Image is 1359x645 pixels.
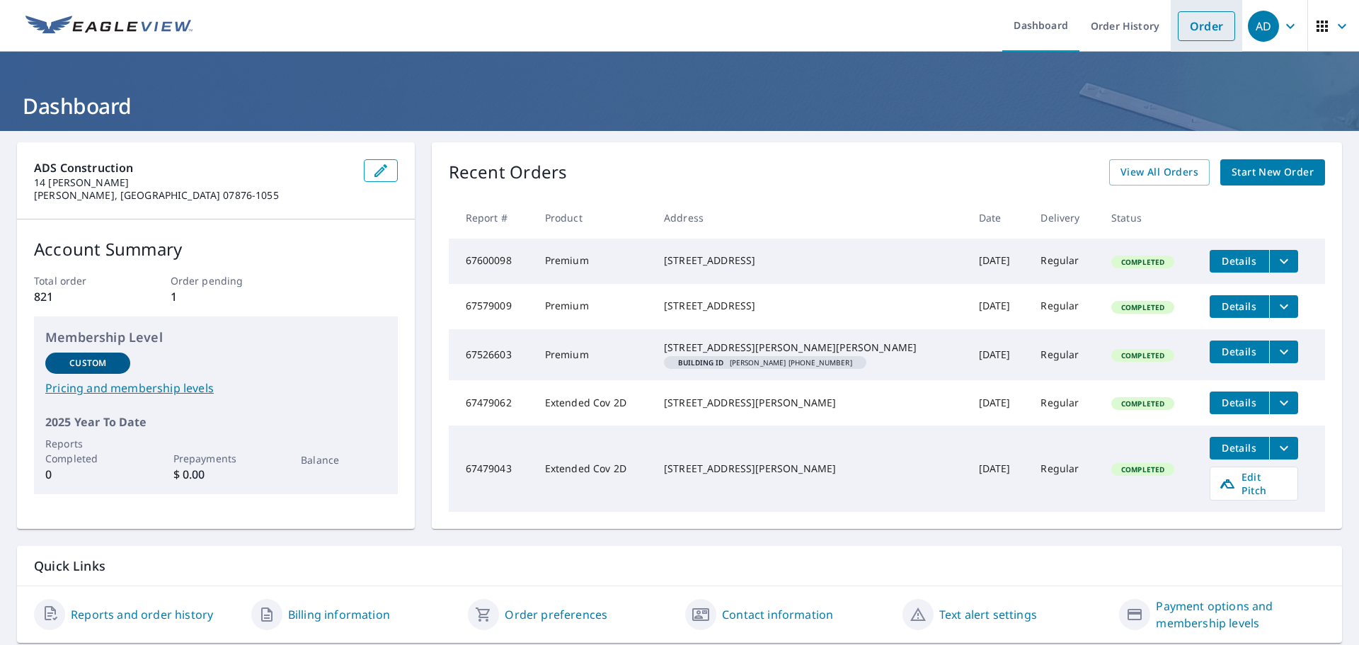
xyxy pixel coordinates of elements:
td: Regular [1029,284,1100,329]
span: Details [1218,254,1261,268]
h1: Dashboard [17,91,1342,120]
td: Premium [534,329,653,380]
td: 67600098 [449,239,534,284]
a: Order [1178,11,1235,41]
p: [PERSON_NAME], [GEOGRAPHIC_DATA] 07876-1055 [34,189,352,202]
p: 821 [34,288,125,305]
td: [DATE] [968,284,1030,329]
div: [STREET_ADDRESS] [664,253,956,268]
td: [DATE] [968,329,1030,380]
p: Account Summary [34,236,398,262]
p: Balance [301,452,386,467]
div: [STREET_ADDRESS][PERSON_NAME][PERSON_NAME] [664,341,956,355]
th: Report # [449,197,534,239]
div: AD [1248,11,1279,42]
div: [STREET_ADDRESS] [664,299,956,313]
a: Order preferences [505,606,607,623]
button: detailsBtn-67479062 [1210,392,1269,414]
a: Text alert settings [939,606,1037,623]
span: Start New Order [1232,164,1314,181]
th: Address [653,197,968,239]
th: Date [968,197,1030,239]
button: detailsBtn-67579009 [1210,295,1269,318]
span: Edit Pitch [1219,470,1289,497]
td: Regular [1029,426,1100,512]
p: Custom [69,357,106,370]
a: Pricing and membership levels [45,379,386,396]
a: Start New Order [1220,159,1325,185]
p: $ 0.00 [173,466,258,483]
p: Quick Links [34,557,1325,575]
span: Details [1218,345,1261,358]
a: Contact information [722,606,833,623]
div: [STREET_ADDRESS][PERSON_NAME] [664,396,956,410]
em: Building ID [678,359,724,366]
button: filesDropdownBtn-67579009 [1269,295,1298,318]
td: 67526603 [449,329,534,380]
span: [PERSON_NAME] [PHONE_NUMBER] [670,359,861,366]
p: 2025 Year To Date [45,413,386,430]
a: Reports and order history [71,606,213,623]
p: Total order [34,273,125,288]
p: Reports Completed [45,436,130,466]
button: detailsBtn-67600098 [1210,250,1269,273]
span: View All Orders [1120,164,1198,181]
td: [DATE] [968,426,1030,512]
td: 67479043 [449,426,534,512]
p: 1 [171,288,261,305]
th: Product [534,197,653,239]
button: filesDropdownBtn-67600098 [1269,250,1298,273]
td: Regular [1029,380,1100,426]
td: Extended Cov 2D [534,426,653,512]
span: Completed [1113,257,1173,267]
button: detailsBtn-67526603 [1210,341,1269,363]
span: Completed [1113,302,1173,312]
img: EV Logo [25,16,193,37]
p: Order pending [171,273,261,288]
td: 67579009 [449,284,534,329]
span: Details [1218,441,1261,455]
div: [STREET_ADDRESS][PERSON_NAME] [664,462,956,476]
a: View All Orders [1109,159,1210,185]
td: Regular [1029,239,1100,284]
th: Delivery [1029,197,1100,239]
span: Completed [1113,399,1173,409]
th: Status [1100,197,1198,239]
a: Payment options and membership levels [1156,598,1325,632]
span: Details [1218,396,1261,409]
td: Regular [1029,329,1100,380]
p: Prepayments [173,451,258,466]
p: ADS Construction [34,159,352,176]
p: Membership Level [45,328,386,347]
a: Edit Pitch [1210,467,1298,501]
p: 14 [PERSON_NAME] [34,176,352,189]
button: detailsBtn-67479043 [1210,437,1269,460]
td: [DATE] [968,380,1030,426]
td: Premium [534,239,653,284]
td: [DATE] [968,239,1030,284]
p: Recent Orders [449,159,568,185]
span: Details [1218,299,1261,313]
td: Extended Cov 2D [534,380,653,426]
span: Completed [1113,464,1173,474]
button: filesDropdownBtn-67526603 [1269,341,1298,363]
button: filesDropdownBtn-67479062 [1269,392,1298,414]
td: Premium [534,284,653,329]
span: Completed [1113,350,1173,360]
td: 67479062 [449,380,534,426]
a: Billing information [288,606,390,623]
p: 0 [45,466,130,483]
button: filesDropdownBtn-67479043 [1269,437,1298,460]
